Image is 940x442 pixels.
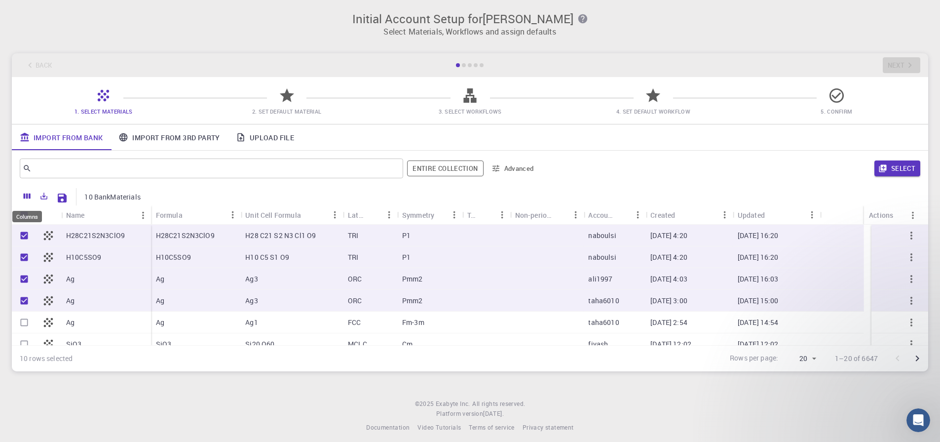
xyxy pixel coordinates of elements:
div: Actions [869,205,893,225]
p: H10C5SO9 [66,252,101,262]
a: Video Tutorials [417,423,461,433]
a: [DATE]. [483,409,504,419]
span: Terms of service [469,423,514,431]
p: H28 C21 S2 N3 Cl1 O9 [245,231,316,241]
button: Sort [675,207,691,223]
p: Ag [66,274,75,284]
p: [DATE] 15:00 [738,296,779,306]
div: Lattice [348,205,366,225]
button: Columns [19,188,36,204]
div: Updated [738,205,765,225]
p: H28C21S2N3ClO9 [156,231,215,241]
button: Menu [447,207,462,223]
p: [DATE] 2:54 [650,318,687,327]
div: Account [588,205,614,225]
button: Sort [552,207,567,223]
p: H28C21S2N3ClO9 [66,231,125,241]
p: Select Materials, Workflows and assign defaults [18,26,922,38]
a: Upload File [228,124,302,150]
button: Go to next page [907,349,927,368]
p: P1 [402,252,411,262]
button: Menu [135,207,151,223]
span: 4. Set Default Workflow [616,108,690,115]
p: [DATE] 16:03 [738,274,779,284]
p: P1 [402,231,411,241]
p: [DATE] 14:54 [738,318,779,327]
p: fivash [588,339,608,349]
p: Ag [66,318,75,327]
p: Ag3 [245,274,258,284]
a: Import From Bank [12,124,111,150]
p: Ag [156,274,164,284]
button: Menu [327,207,343,223]
span: Filter throughout whole library including sets (folders) [407,161,483,176]
p: Ag3 [245,296,258,306]
p: [DATE] 4:20 [650,252,687,262]
button: Menu [804,207,820,223]
div: Created [645,205,733,225]
p: [DATE] 12:02 [738,339,779,349]
button: Menu [494,207,510,223]
span: Exabyte Inc. [436,400,470,407]
p: TRI [348,252,358,262]
p: H10 C5 S1 O9 [245,252,289,262]
button: Advanced [488,161,539,176]
a: Privacy statement [523,423,574,433]
h3: Initial Account Setup for [PERSON_NAME] [18,12,922,26]
p: H10C5SO9 [156,252,191,262]
div: Formula [151,205,241,225]
div: 10 rows selected [20,354,73,363]
p: Pmm2 [402,296,423,306]
p: MCLC [348,339,367,349]
div: Symmetry [397,205,462,225]
p: naboulsi [588,231,616,241]
p: naboulsi [588,252,616,262]
button: Sort [366,207,381,223]
p: 1–20 of 6647 [835,354,878,363]
button: Export [36,188,52,204]
div: Tags [462,205,510,225]
p: Fm-3m [402,318,424,327]
button: Select [874,161,920,176]
div: Columns [12,211,42,222]
p: Pmm2 [402,274,423,284]
div: Unit Cell Formula [240,205,343,225]
a: Documentation [366,423,410,433]
button: Sort [614,207,630,223]
div: Updated [733,205,820,225]
button: Sort [301,207,317,223]
p: Cm [402,339,413,349]
span: Support [20,7,55,16]
div: Symmetry [402,205,434,225]
div: 20 [782,352,819,366]
span: 5. Confirm [821,108,852,115]
div: Icon [37,205,61,225]
p: [DATE] 16:20 [738,231,779,241]
button: Menu [225,207,240,223]
p: taha6010 [588,318,619,327]
button: Entire collection [407,161,483,176]
span: Platform version [436,409,483,419]
span: All rights reserved. [472,399,525,409]
p: taha6010 [588,296,619,306]
div: Created [650,205,675,225]
p: SiO3 [156,339,172,349]
div: Actions [864,205,921,225]
p: [DATE] 4:03 [650,274,687,284]
button: Sort [183,207,198,223]
p: ORC [348,274,362,284]
button: Menu [381,207,397,223]
div: Name [61,205,151,225]
span: 2. Set Default Material [252,108,321,115]
button: Sort [479,207,494,223]
a: Import From 3rd Party [111,124,227,150]
span: [DATE] . [483,409,504,417]
p: TRI [348,231,358,241]
button: Menu [630,207,645,223]
span: Privacy statement [523,423,574,431]
span: 3. Select Workflows [439,108,502,115]
p: FCC [348,318,361,327]
div: Unit Cell Formula [245,205,301,225]
button: Sort [85,207,101,223]
button: Menu [717,207,733,223]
